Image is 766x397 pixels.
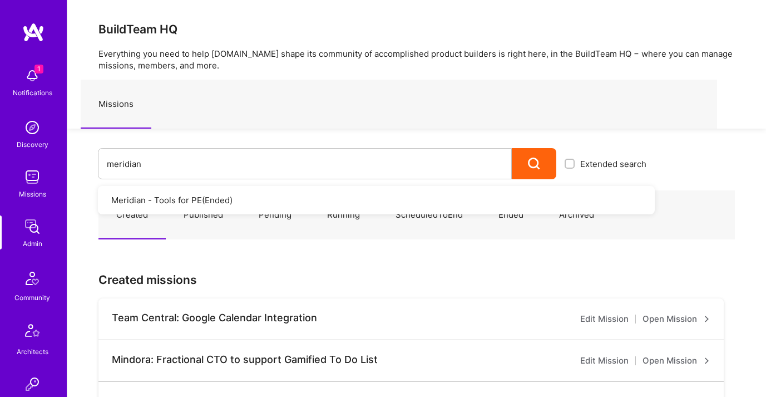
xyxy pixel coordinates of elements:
[580,158,646,170] span: Extended search
[34,65,43,73] span: 1
[98,191,166,239] a: Created
[98,273,735,287] h3: Created missions
[17,346,48,357] div: Architects
[21,373,43,395] img: Invite
[21,65,43,87] img: bell
[241,191,309,239] a: Pending
[580,312,629,326] a: Edit Mission
[19,265,46,292] img: Community
[98,186,655,214] a: Meridian - Tools for PE(Ended)
[541,191,612,239] a: Archived
[166,191,241,239] a: Published
[19,188,46,200] div: Missions
[23,238,42,249] div: Admin
[643,354,710,367] a: Open Mission
[112,354,378,366] div: Mindora: Fractional CTO to support Gamified To Do List
[98,22,735,36] h3: BuildTeam HQ
[98,48,735,71] p: Everything you need to help [DOMAIN_NAME] shape its community of accomplished product builders is...
[309,191,378,239] a: Running
[378,191,481,239] a: ScheduledToEnd
[13,87,52,99] div: Notifications
[481,191,541,239] a: Ended
[22,22,45,42] img: logo
[17,139,48,150] div: Discovery
[107,150,503,178] input: What type of mission are you looking for?
[112,312,317,324] div: Team Central: Google Calendar Integration
[14,292,50,303] div: Community
[704,357,710,364] i: icon ArrowRight
[580,354,629,367] a: Edit Mission
[704,316,710,322] i: icon ArrowRight
[21,215,43,238] img: admin teamwork
[19,319,46,346] img: Architects
[21,166,43,188] img: teamwork
[81,80,151,129] a: Missions
[643,312,710,326] a: Open Mission
[21,116,43,139] img: discovery
[528,158,541,170] i: icon Search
